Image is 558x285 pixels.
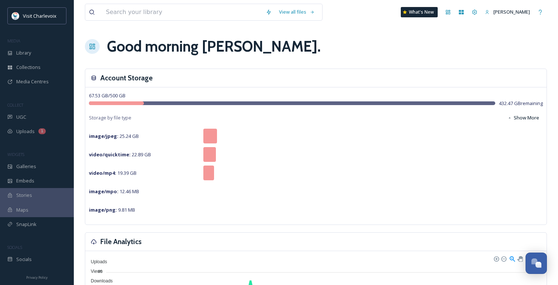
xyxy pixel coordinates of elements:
a: [PERSON_NAME] [481,5,534,19]
span: WIDGETS [7,152,24,157]
input: Search your library [102,4,262,20]
span: MEDIA [7,38,20,44]
span: UGC [16,114,26,121]
span: Library [16,49,31,56]
span: Storage by file type [89,114,131,121]
span: COLLECT [7,102,23,108]
strong: video/mp4 : [89,170,116,176]
div: Zoom In [493,256,499,261]
a: What's New [401,7,438,17]
button: Open Chat [526,253,547,274]
span: 19.39 GB [89,170,137,176]
tspan: 80 [98,269,102,274]
span: Uploads [85,259,107,264]
span: 22.89 GB [89,151,151,158]
strong: image/png : [89,206,117,213]
span: Stories [16,192,32,199]
button: Show More [504,111,543,125]
div: Zoom Out [501,256,506,261]
img: Visit-Charlevoix_Logo.jpg [12,12,19,20]
div: 1 [38,128,46,134]
h3: File Analytics [100,236,142,247]
div: Selection Zoom [509,255,515,261]
span: Visit Charlevoix [23,13,56,19]
a: Privacy Policy [26,272,48,281]
strong: video/quicktime : [89,151,131,158]
span: Views [85,269,103,274]
span: 25.24 GB [89,133,139,139]
strong: image/jpeg : [89,133,118,139]
span: Privacy Policy [26,275,48,280]
span: Collections [16,64,41,71]
span: Media Centres [16,78,49,85]
span: Maps [16,206,28,213]
span: Socials [16,256,32,263]
span: Galleries [16,163,36,170]
span: SOCIALS [7,244,22,250]
div: Panning [517,256,522,261]
span: 12.46 MB [89,188,139,195]
span: 9.81 MB [89,206,135,213]
a: View all files [275,5,318,19]
span: [PERSON_NAME] [493,8,530,15]
span: 432.47 GB remaining [499,100,543,107]
span: Downloads [85,278,113,284]
div: Reset Zoom [526,255,532,261]
h1: Good morning [PERSON_NAME] . [107,35,321,58]
strong: image/mpo : [89,188,118,195]
span: SnapLink [16,221,37,228]
h3: Account Storage [100,73,153,83]
span: 67.53 GB / 500 GB [89,92,125,99]
span: Uploads [16,128,35,135]
span: Embeds [16,177,34,184]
